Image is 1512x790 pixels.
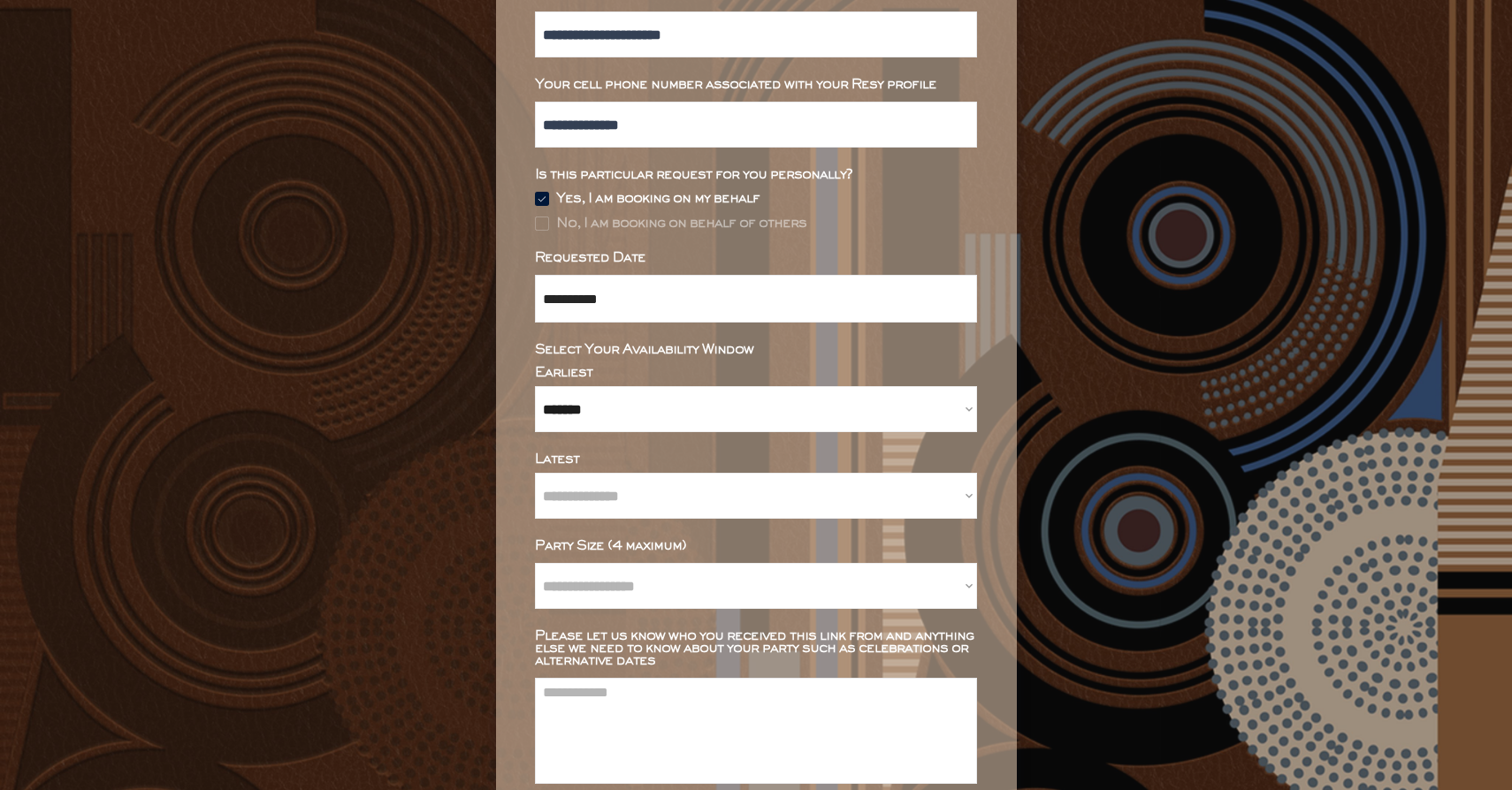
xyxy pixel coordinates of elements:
div: Is this particular request for you personally? [535,169,977,181]
div: Yes, I am booking on my behalf [556,193,760,205]
div: No, I am booking on behalf of others [556,217,806,230]
img: Group%2048096532.svg [535,192,549,206]
div: Please let us know who you received this link from and anything else we need to know about your p... [535,630,977,667]
div: Select Your Availability Window [535,344,977,356]
img: Rectangle%20315%20%281%29.svg [535,216,549,231]
div: Latest [535,453,977,466]
div: Party Size (4 maximum) [535,540,977,552]
div: Requested Date [535,252,977,264]
div: Your cell phone number associated with your Resy profile [535,79,977,91]
div: Earliest [535,367,977,379]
